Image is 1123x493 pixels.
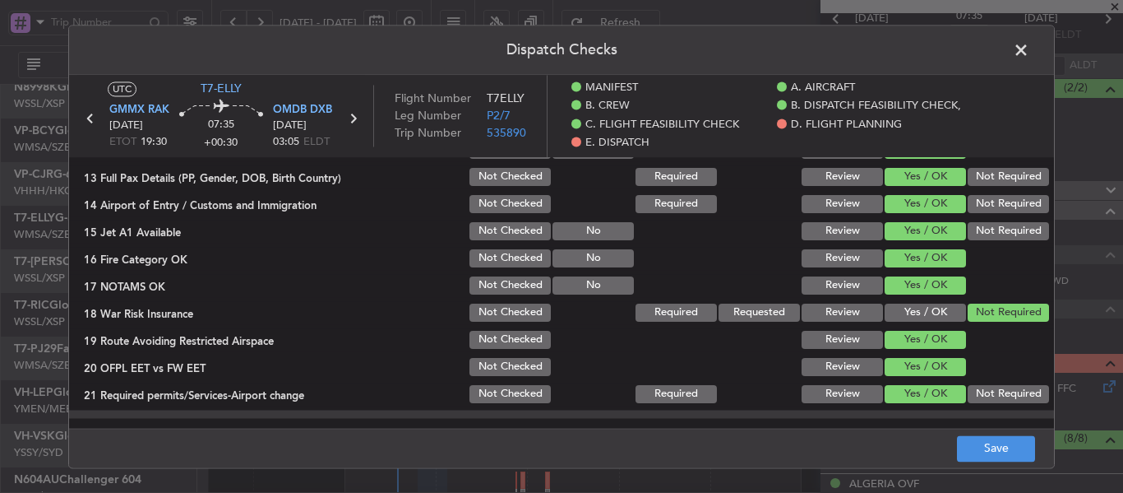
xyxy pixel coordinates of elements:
[885,385,966,403] button: Yes / OK
[802,249,883,267] button: Review
[885,249,966,267] button: Yes / OK
[885,304,966,322] button: Yes / OK
[968,168,1049,186] button: Not Required
[885,222,966,240] button: Yes / OK
[802,168,883,186] button: Review
[802,277,883,295] button: Review
[968,222,1049,240] button: Not Required
[791,80,855,96] span: A. AIRCRAFT
[968,195,1049,213] button: Not Required
[802,222,883,240] button: Review
[802,195,883,213] button: Review
[968,304,1049,322] button: Not Required
[885,358,966,376] button: Yes / OK
[791,98,961,114] span: B. DISPATCH FEASIBILITY CHECK,
[968,385,1049,403] button: Not Required
[802,331,883,349] button: Review
[957,435,1035,462] button: Save
[885,168,966,186] button: Yes / OK
[791,117,902,133] span: D. FLIGHT PLANNING
[885,195,966,213] button: Yes / OK
[802,304,883,322] button: Review
[802,358,883,376] button: Review
[885,331,966,349] button: Yes / OK
[885,277,966,295] button: Yes / OK
[69,26,1054,75] header: Dispatch Checks
[802,385,883,403] button: Review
